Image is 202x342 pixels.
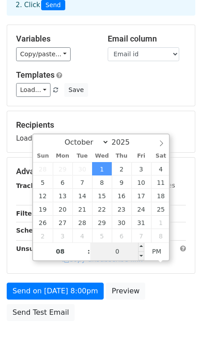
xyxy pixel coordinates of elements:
[33,216,53,229] span: October 26, 2025
[92,229,112,242] span: November 5, 2025
[16,47,71,61] a: Copy/paste...
[33,202,53,216] span: October 19, 2025
[7,283,104,300] a: Send on [DATE] 8:00pm
[151,153,171,159] span: Sat
[92,175,112,189] span: October 8, 2025
[16,83,50,97] a: Load...
[33,162,53,175] span: September 28, 2025
[92,202,112,216] span: October 22, 2025
[112,189,131,202] span: October 16, 2025
[112,175,131,189] span: October 9, 2025
[151,189,171,202] span: October 18, 2025
[131,229,151,242] span: November 7, 2025
[33,153,53,159] span: Sun
[7,304,75,321] a: Send Test Email
[140,181,175,190] label: UTM Codes
[72,216,92,229] span: October 28, 2025
[131,175,151,189] span: October 10, 2025
[72,202,92,216] span: October 21, 2025
[16,120,186,130] h5: Recipients
[16,120,186,143] div: Loading...
[16,70,55,79] a: Templates
[151,162,171,175] span: October 4, 2025
[151,175,171,189] span: October 11, 2025
[106,283,145,300] a: Preview
[16,245,60,252] strong: Unsubscribe
[112,153,131,159] span: Thu
[33,175,53,189] span: October 5, 2025
[16,167,186,176] h5: Advanced
[112,216,131,229] span: October 30, 2025
[131,162,151,175] span: October 3, 2025
[53,189,72,202] span: October 13, 2025
[33,242,88,260] input: Hour
[16,210,39,217] strong: Filters
[72,189,92,202] span: October 14, 2025
[112,202,131,216] span: October 23, 2025
[131,153,151,159] span: Fri
[72,175,92,189] span: October 7, 2025
[72,153,92,159] span: Tue
[92,162,112,175] span: October 1, 2025
[72,229,92,242] span: November 4, 2025
[92,189,112,202] span: October 15, 2025
[53,162,72,175] span: September 29, 2025
[16,34,94,44] h5: Variables
[53,153,72,159] span: Mon
[108,34,186,44] h5: Email column
[92,153,112,159] span: Wed
[16,182,46,189] strong: Tracking
[144,242,169,260] span: Click to toggle
[62,255,143,263] a: Copy unsubscribe link
[72,162,92,175] span: September 30, 2025
[53,175,72,189] span: October 6, 2025
[92,216,112,229] span: October 29, 2025
[151,216,171,229] span: November 1, 2025
[64,83,88,97] button: Save
[109,138,141,146] input: Year
[157,299,202,342] iframe: Chat Widget
[16,227,48,234] strong: Schedule
[53,202,72,216] span: October 20, 2025
[151,229,171,242] span: November 8, 2025
[33,189,53,202] span: October 12, 2025
[131,216,151,229] span: October 31, 2025
[151,202,171,216] span: October 25, 2025
[53,216,72,229] span: October 27, 2025
[90,242,145,260] input: Minute
[131,189,151,202] span: October 17, 2025
[53,229,72,242] span: November 3, 2025
[112,229,131,242] span: November 6, 2025
[112,162,131,175] span: October 2, 2025
[131,202,151,216] span: October 24, 2025
[33,229,53,242] span: November 2, 2025
[88,242,90,260] span: :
